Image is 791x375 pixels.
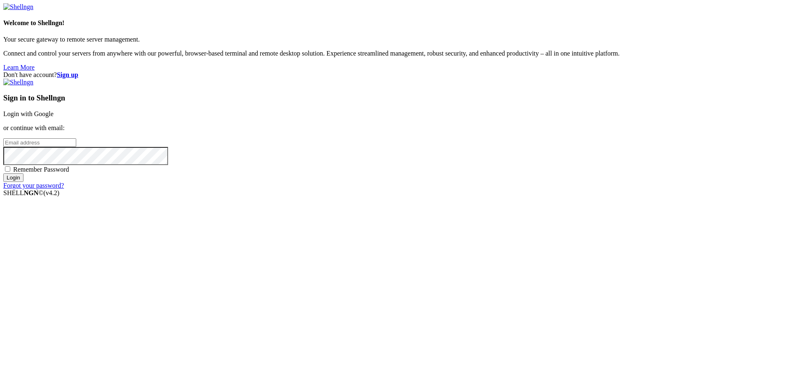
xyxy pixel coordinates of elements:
h4: Welcome to Shellngn! [3,19,788,27]
a: Login with Google [3,110,54,117]
p: Your secure gateway to remote server management. [3,36,788,43]
img: Shellngn [3,79,33,86]
b: NGN [24,189,39,196]
a: Forgot your password? [3,182,64,189]
span: 4.2.0 [44,189,60,196]
a: Learn More [3,64,35,71]
p: or continue with email: [3,124,788,132]
h3: Sign in to Shellngn [3,93,788,102]
input: Remember Password [5,166,10,172]
p: Connect and control your servers from anywhere with our powerful, browser-based terminal and remo... [3,50,788,57]
a: Sign up [57,71,78,78]
input: Email address [3,138,76,147]
div: Don't have account? [3,71,788,79]
span: Remember Password [13,166,69,173]
img: Shellngn [3,3,33,11]
input: Login [3,173,23,182]
span: SHELL © [3,189,59,196]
